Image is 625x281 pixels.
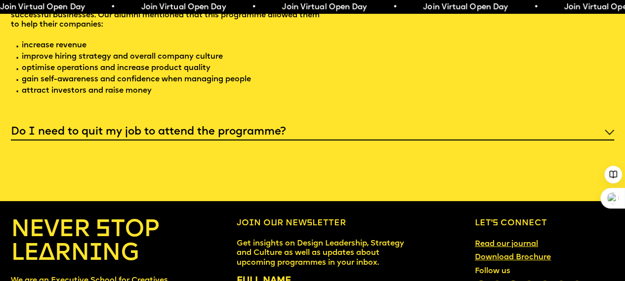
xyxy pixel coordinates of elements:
a: Download Brochure [470,249,555,267]
span: · [15,54,20,63]
span: · [15,76,20,85]
div: Follow us [475,267,583,276]
span: • [107,3,111,11]
span: • [530,3,534,11]
span: • [248,3,252,11]
a: Read our journal [470,235,542,253]
h4: NEVER STOP LEARNING [11,218,171,266]
span: · [15,42,20,52]
h5: Do I need to quit my job to attend the programme? [11,127,286,137]
span: · [15,87,20,97]
span: • [389,3,393,11]
p: Get insights on Design Leadership, Strategy and Culture as well as updates about upcoming program... [237,239,410,268]
h6: Let’s connect [475,218,614,229]
span: · [15,65,20,74]
h6: Join our newsletter [237,218,410,229]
